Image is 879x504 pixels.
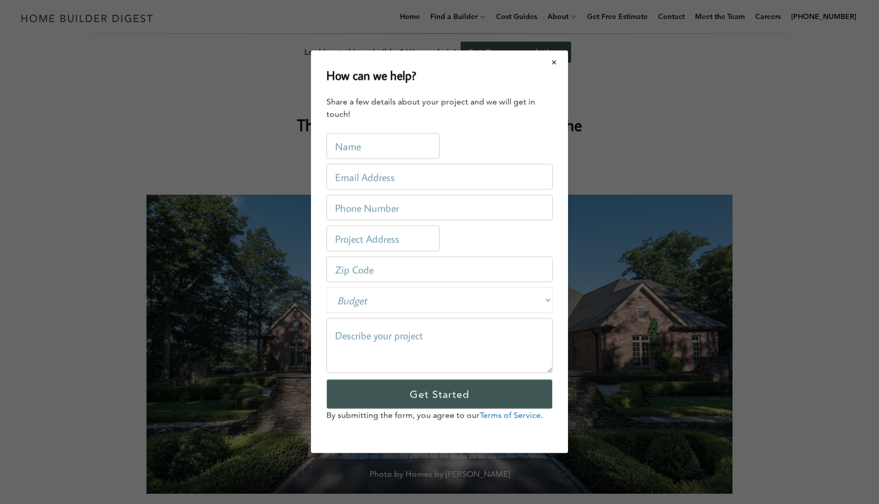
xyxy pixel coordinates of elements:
[326,134,440,159] input: Name
[326,257,553,283] input: Zip Code
[326,226,440,252] input: Project Address
[480,410,541,420] a: Terms of Service
[541,51,568,73] button: Close modal
[326,195,553,221] input: Phone Number
[326,96,553,121] div: Share a few details about your project and we will get in touch!
[326,66,416,84] h2: How can we help?
[326,409,553,422] p: By submitting the form, you agree to our .
[326,380,553,409] input: Get Started
[326,164,553,190] input: Email Address
[682,430,867,492] iframe: Drift Widget Chat Controller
